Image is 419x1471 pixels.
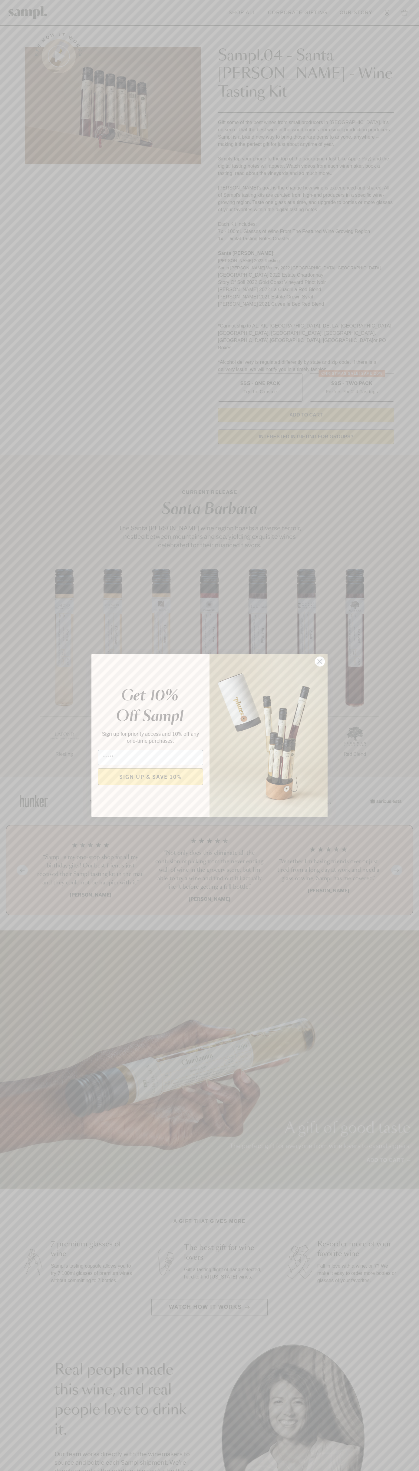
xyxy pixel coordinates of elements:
button: Close dialog [315,656,325,667]
input: Email [98,750,203,765]
span: Sign up for priority access and 10% off any one-time purchases. [102,730,199,744]
img: 96933287-25a1-481a-a6d8-4dd623390dc6.png [209,654,328,817]
em: Get 10% Off Sampl [116,689,183,724]
button: SIGN UP & SAVE 10% [98,768,203,785]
